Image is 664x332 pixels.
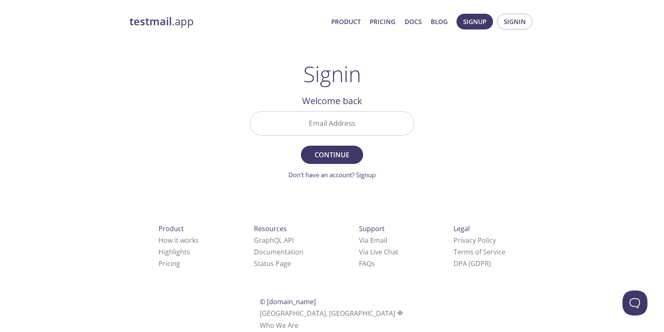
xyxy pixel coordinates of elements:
[454,259,491,268] a: DPA (GDPR)
[260,321,298,330] a: Who We Are
[504,16,526,27] span: Signin
[359,259,375,268] a: FAQ
[310,149,354,161] span: Continue
[301,146,363,164] button: Continue
[129,14,172,29] strong: testmail
[454,224,470,233] span: Legal
[159,236,199,245] a: How it works
[405,16,422,27] a: Docs
[254,224,287,233] span: Resources
[359,236,387,245] a: Via Email
[159,259,180,268] a: Pricing
[254,259,291,268] a: Status Page
[331,16,361,27] a: Product
[254,236,294,245] a: GraphQL API
[159,247,190,256] a: Highlights
[454,236,496,245] a: Privacy Policy
[456,14,493,29] button: Signup
[359,247,398,256] a: Via Live Chat
[371,259,375,268] span: s
[254,247,303,256] a: Documentation
[129,15,325,29] a: testmail.app
[250,94,414,108] h2: Welcome back
[497,14,532,29] button: Signin
[303,61,361,86] h1: Signin
[260,309,405,318] span: [GEOGRAPHIC_DATA], [GEOGRAPHIC_DATA]
[431,16,448,27] a: Blog
[622,290,647,315] iframe: Help Scout Beacon - Open
[454,247,505,256] a: Terms of Service
[463,16,486,27] span: Signup
[260,297,316,306] span: © [DOMAIN_NAME]
[159,224,184,233] span: Product
[359,224,385,233] span: Support
[370,16,395,27] a: Pricing
[288,171,376,179] a: Don't have an account? Signup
